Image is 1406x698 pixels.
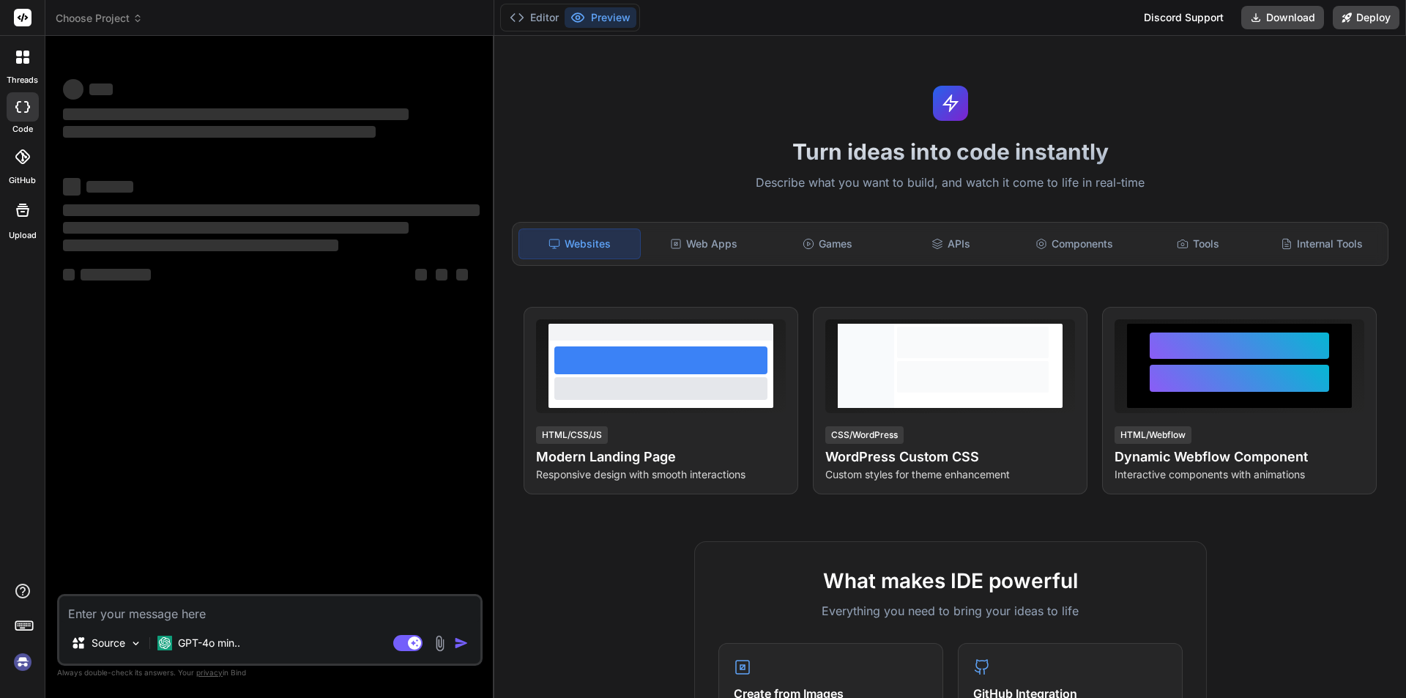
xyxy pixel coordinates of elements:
[767,229,888,259] div: Games
[196,668,223,677] span: privacy
[7,74,38,86] label: threads
[63,269,75,281] span: ‌
[644,229,765,259] div: Web Apps
[436,269,447,281] span: ‌
[456,269,468,281] span: ‌
[81,269,151,281] span: ‌
[63,222,409,234] span: ‌
[1333,6,1399,29] button: Deploy
[89,83,113,95] span: ‌
[130,637,142,650] img: Pick Models
[1261,229,1382,259] div: Internal Tools
[825,426,904,444] div: CSS/WordPress
[503,174,1397,193] p: Describe what you want to build, and watch it come to life in real-time
[718,602,1183,620] p: Everything you need to bring your ideas to life
[565,7,636,28] button: Preview
[1115,426,1191,444] div: HTML/Webflow
[1014,229,1135,259] div: Components
[890,229,1011,259] div: APIs
[57,666,483,680] p: Always double-check its answers. Your in Bind
[1115,447,1364,467] h4: Dynamic Webflow Component
[63,79,83,100] span: ‌
[503,138,1397,165] h1: Turn ideas into code instantly
[10,650,35,675] img: signin
[431,635,448,652] img: attachment
[12,123,33,135] label: code
[1135,6,1232,29] div: Discord Support
[454,636,469,650] img: icon
[518,229,641,259] div: Websites
[536,447,786,467] h4: Modern Landing Page
[1115,467,1364,482] p: Interactive components with animations
[415,269,427,281] span: ‌
[86,181,133,193] span: ‌
[63,240,338,251] span: ‌
[536,467,786,482] p: Responsive design with smooth interactions
[1138,229,1259,259] div: Tools
[56,11,143,26] span: Choose Project
[63,126,376,138] span: ‌
[536,426,608,444] div: HTML/CSS/JS
[9,174,36,187] label: GitHub
[504,7,565,28] button: Editor
[92,636,125,650] p: Source
[63,178,81,196] span: ‌
[178,636,240,650] p: GPT-4o min..
[825,467,1075,482] p: Custom styles for theme enhancement
[825,447,1075,467] h4: WordPress Custom CSS
[718,565,1183,596] h2: What makes IDE powerful
[157,636,172,650] img: GPT-4o mini
[1241,6,1324,29] button: Download
[63,204,480,216] span: ‌
[63,108,409,120] span: ‌
[9,229,37,242] label: Upload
